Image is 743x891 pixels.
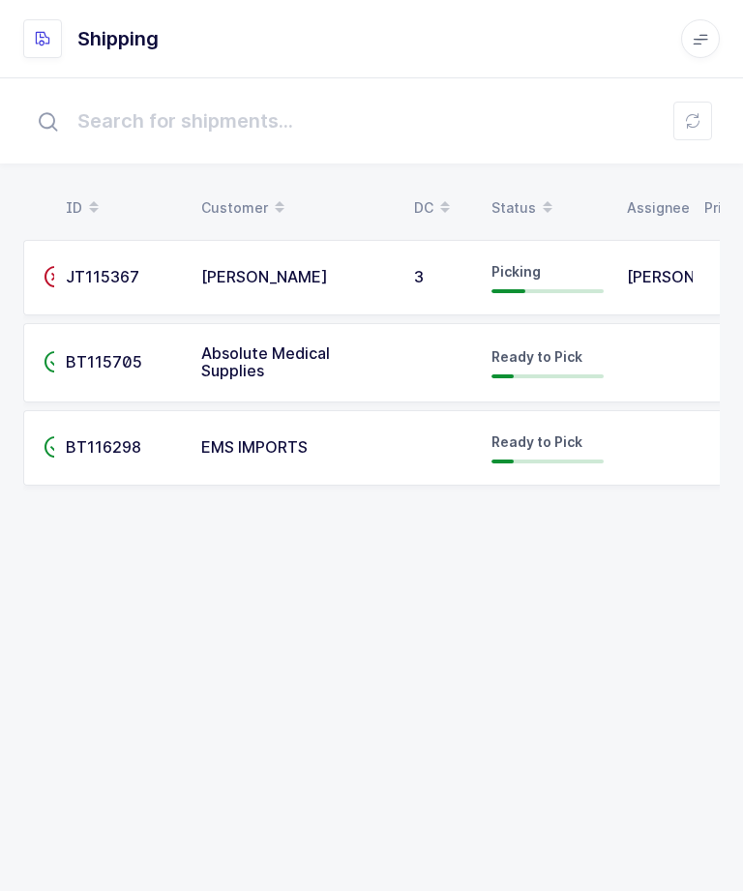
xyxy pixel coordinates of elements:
[414,192,468,224] div: DC
[201,192,391,224] div: Customer
[44,267,67,286] span: 
[491,192,604,224] div: Status
[66,267,139,286] span: JT115367
[491,433,582,450] span: Ready to Pick
[491,348,582,365] span: Ready to Pick
[66,352,142,371] span: BT115705
[201,343,330,380] span: Absolute Medical Supplies
[627,192,681,224] div: Assignee
[77,23,159,54] h1: Shipping
[66,437,141,457] span: BT116298
[414,267,424,286] span: 3
[66,192,178,224] div: ID
[44,437,67,457] span: 
[201,437,308,457] span: EMS IMPORTS
[491,263,541,280] span: Picking
[201,267,328,286] span: [PERSON_NAME]
[23,90,720,152] input: Search for shipments...
[44,352,67,371] span: 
